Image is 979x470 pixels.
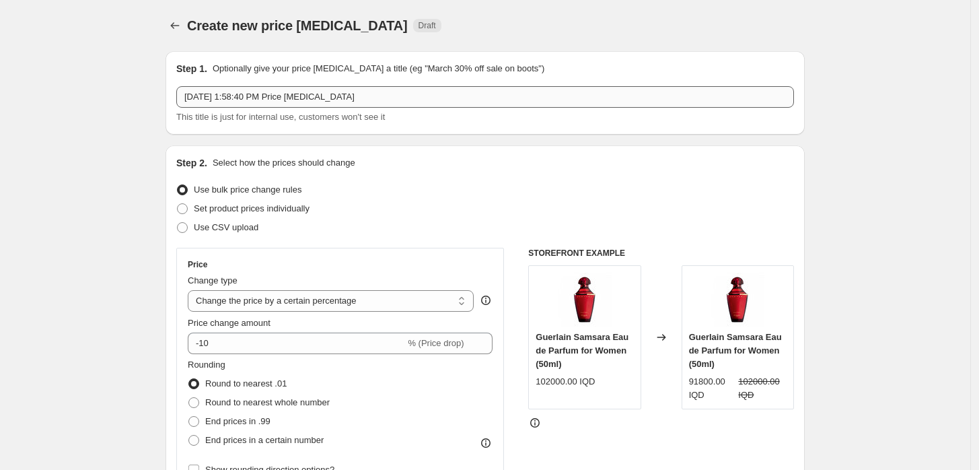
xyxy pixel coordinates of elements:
strike: 102000.00 IQD [738,375,787,402]
h3: Price [188,259,207,270]
span: Guerlain Samsara Eau de Parfum for Women (50ml) [536,332,628,369]
span: Rounding [188,360,225,370]
span: Draft [419,20,436,31]
p: Select how the prices should change [213,156,355,170]
span: End prices in .99 [205,416,270,426]
span: Price change amount [188,318,270,328]
span: Round to nearest .01 [205,378,287,389]
span: Round to nearest whole number [205,397,330,407]
span: % (Price drop) [408,338,464,348]
img: miswag_QK2xoH_80x.jpg [558,273,612,327]
span: Use bulk price change rules [194,184,301,195]
p: Optionally give your price [MEDICAL_DATA] a title (eg "March 30% off sale on boots") [213,62,544,75]
span: Change type [188,275,238,286]
span: Guerlain Samsara Eau de Parfum for Women (50ml) [689,332,782,369]
div: 102000.00 IQD [536,375,595,389]
img: miswag_QK2xoH_80x.jpg [711,273,764,327]
span: This title is just for internal use, customers won't see it [176,112,385,122]
input: -15 [188,333,405,354]
span: Use CSV upload [194,222,258,232]
span: End prices in a certain number [205,435,324,445]
h2: Step 1. [176,62,207,75]
input: 30% off holiday sale [176,86,794,108]
h6: STOREFRONT EXAMPLE [528,248,794,259]
h2: Step 2. [176,156,207,170]
div: help [479,294,493,307]
span: Set product prices individually [194,203,310,213]
span: Create new price [MEDICAL_DATA] [187,18,408,33]
button: Price change jobs [166,16,184,35]
div: 91800.00 IQD [689,375,733,402]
